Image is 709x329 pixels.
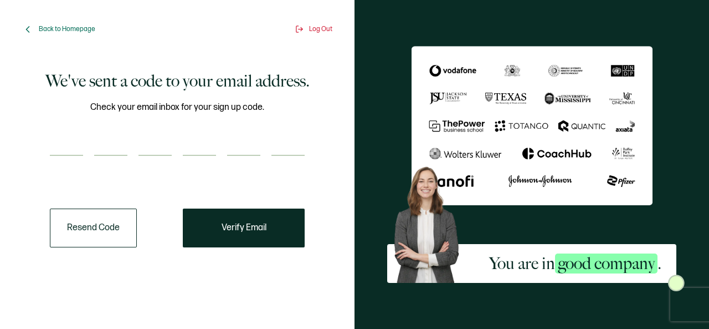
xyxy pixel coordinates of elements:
[489,252,661,275] h2: You are in .
[90,100,264,114] span: Check your email inbox for your sign up code.
[183,209,305,247] button: Verify Email
[412,46,653,205] img: Sertifier We've sent a code to your email address.
[387,161,474,283] img: Sertifier Signup - You are in <span class="strong-h">good company</span>. Hero
[555,254,657,274] span: good company
[222,224,266,232] span: Verify Email
[45,70,310,92] h1: We've sent a code to your email address.
[50,209,137,247] button: Resend Code
[668,275,685,291] img: Sertifier Signup
[39,25,95,33] span: Back to Homepage
[309,25,332,33] span: Log Out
